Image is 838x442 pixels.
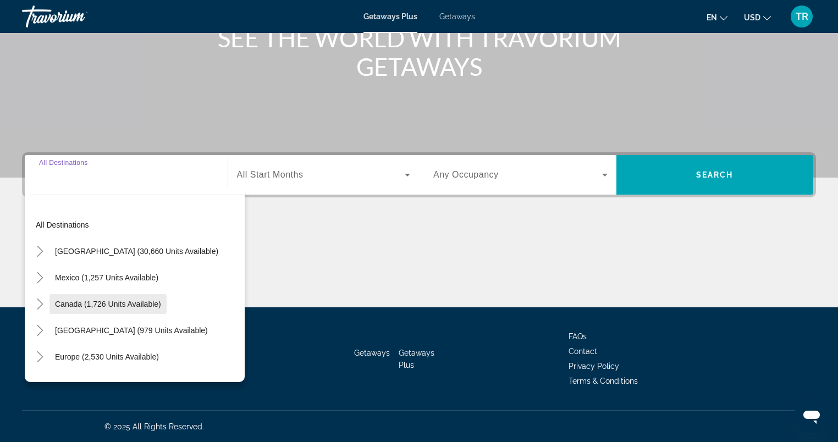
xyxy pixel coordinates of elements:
[433,170,499,179] span: Any Occupancy
[49,347,164,367] button: Europe (2,530 units available)
[55,273,158,282] span: Mexico (1,257 units available)
[363,12,417,21] a: Getaways Plus
[30,374,49,393] button: Toggle Australia (210 units available)
[55,326,208,335] span: [GEOGRAPHIC_DATA] (979 units available)
[55,352,159,361] span: Europe (2,530 units available)
[25,155,813,195] div: Search widget
[49,294,167,314] button: Canada (1,726 units available)
[49,373,163,393] button: Australia (210 units available)
[213,24,625,81] h1: SEE THE WORLD WITH TRAVORIUM GETAWAYS
[49,268,164,288] button: Mexico (1,257 units available)
[569,362,619,371] a: Privacy Policy
[30,215,245,235] button: All destinations
[55,300,161,308] span: Canada (1,726 units available)
[569,377,638,385] a: Terms & Conditions
[49,321,213,340] button: [GEOGRAPHIC_DATA] (979 units available)
[39,159,88,166] span: All Destinations
[49,241,224,261] button: [GEOGRAPHIC_DATA] (30,660 units available)
[30,321,49,340] button: Toggle Caribbean & Atlantic Islands (979 units available)
[569,347,597,356] a: Contact
[30,347,49,367] button: Toggle Europe (2,530 units available)
[707,13,717,22] span: en
[36,220,89,229] span: All destinations
[439,12,475,21] a: Getaways
[104,422,204,431] span: © 2025 All Rights Reserved.
[30,295,49,314] button: Toggle Canada (1,726 units available)
[399,349,434,369] a: Getaways Plus
[237,170,304,179] span: All Start Months
[30,268,49,288] button: Toggle Mexico (1,257 units available)
[696,170,734,179] span: Search
[22,2,132,31] a: Travorium
[30,242,49,261] button: Toggle United States (30,660 units available)
[55,247,218,256] span: [GEOGRAPHIC_DATA] (30,660 units available)
[787,5,816,28] button: User Menu
[707,9,727,25] button: Change language
[616,155,814,195] button: Search
[354,349,390,357] a: Getaways
[744,13,760,22] span: USD
[796,11,808,22] span: TR
[744,9,771,25] button: Change currency
[569,332,587,341] a: FAQs
[794,398,829,433] iframe: Button to launch messaging window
